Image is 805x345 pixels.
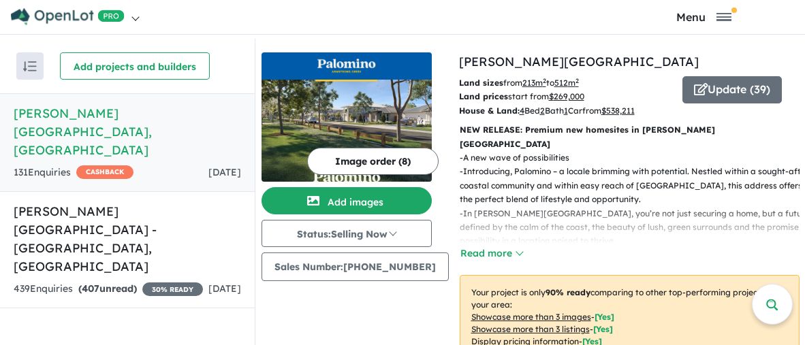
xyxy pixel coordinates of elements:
u: Showcase more than 3 images [471,312,591,322]
img: sort.svg [23,61,37,71]
h5: [PERSON_NAME][GEOGRAPHIC_DATA] , [GEOGRAPHIC_DATA] [14,104,241,159]
span: [DATE] [208,166,241,178]
button: Update (39) [682,76,782,103]
button: Add images [262,187,432,214]
p: Bed Bath Car from [459,104,672,118]
u: 4 [520,105,524,116]
p: from [459,76,672,90]
sup: 2 [543,77,546,84]
u: Showcase more than 3 listings [471,324,590,334]
span: 30 % READY [142,282,203,296]
strong: ( unread) [78,282,137,295]
u: $ 538,211 [601,105,635,116]
span: [ Yes ] [593,324,613,334]
b: Land sizes [459,78,503,88]
button: Image order (8) [307,148,439,175]
sup: 2 [575,77,579,84]
button: Read more [460,246,524,261]
span: [DATE] [208,282,241,295]
img: Palomino - Armstrong Creek [262,80,432,182]
div: 439 Enquir ies [14,281,203,297]
u: 512 m [554,78,579,88]
u: 2 [540,105,545,116]
img: Palomino - Armstrong Creek Logo [267,58,426,74]
u: 213 m [522,78,546,88]
span: 407 [82,282,99,295]
p: NEW RELEASE: Premium new homesites in [PERSON_NAME][GEOGRAPHIC_DATA] [460,123,800,151]
span: to [546,78,579,88]
b: House & Land: [459,105,520,116]
u: $ 269,000 [549,91,584,101]
b: Land prices [459,91,508,101]
b: 90 % ready [546,287,590,297]
u: 1 [564,105,568,116]
a: [PERSON_NAME][GEOGRAPHIC_DATA] [459,54,699,69]
button: Add projects and builders [60,52,210,80]
img: Openlot PRO Logo White [11,8,125,25]
button: Toggle navigation [605,10,802,23]
span: CASHBACK [76,165,133,179]
button: Status:Selling Now [262,220,432,247]
div: 131 Enquir ies [14,165,133,181]
a: Palomino - Armstrong Creek LogoPalomino - Armstrong Creek [262,52,432,182]
h5: [PERSON_NAME][GEOGRAPHIC_DATA] - [GEOGRAPHIC_DATA] , [GEOGRAPHIC_DATA] [14,202,241,276]
p: start from [459,90,672,103]
span: [ Yes ] [595,312,614,322]
button: Sales Number:[PHONE_NUMBER] [262,252,449,281]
